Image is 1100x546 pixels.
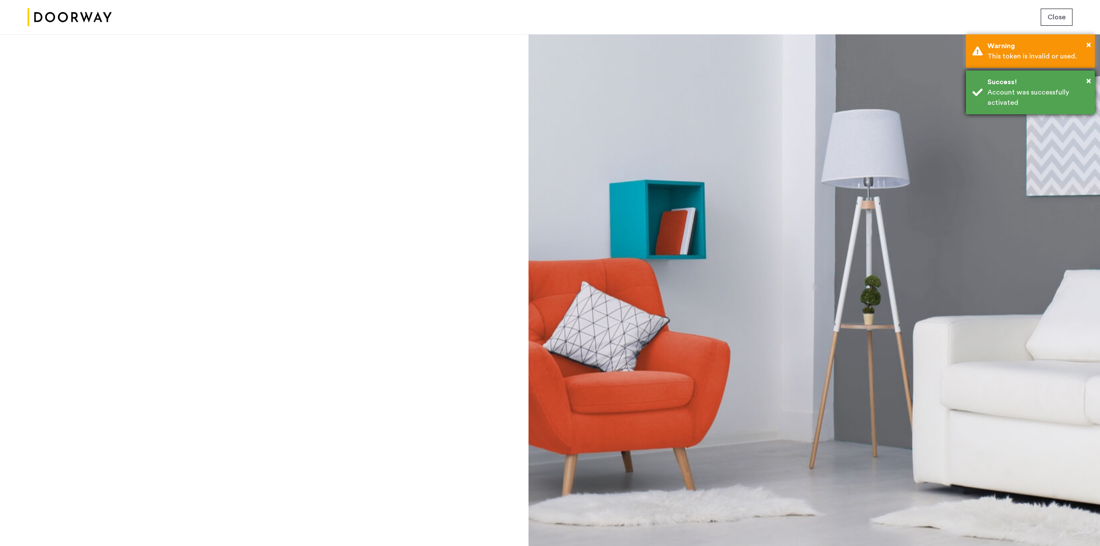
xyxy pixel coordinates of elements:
[27,1,112,34] img: logo
[1041,9,1072,26] button: button
[1086,74,1091,87] button: Close
[1086,40,1091,49] span: ×
[1086,76,1091,85] span: ×
[987,87,1088,108] div: Account was successfully activated
[987,77,1088,87] div: Success!
[987,51,1088,61] div: This token is invalid or used.
[1048,12,1066,22] span: Close
[987,41,1088,51] div: Warning
[1086,38,1091,51] button: Close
